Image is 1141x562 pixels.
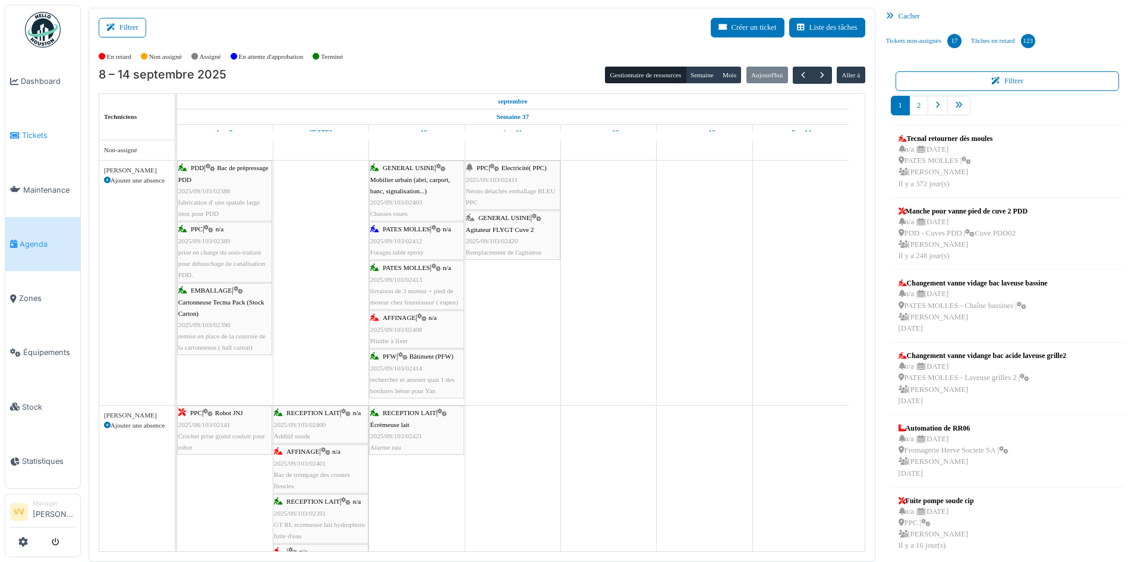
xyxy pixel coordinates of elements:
[466,187,556,206] span: Néons détachés emballage BLEU PPC
[21,76,75,87] span: Dashboard
[274,421,326,428] span: 2025/09/103/02400
[370,312,463,347] div: |
[466,249,542,256] span: Remplacement de l'agitateur
[274,460,326,467] span: 2025/09/103/02401
[494,109,532,124] a: Semaine 37
[686,67,718,83] button: Semaine
[178,237,231,244] span: 2025/09/103/02389
[5,217,80,271] a: Agenda
[178,299,264,317] span: Cartonneuse Tecma Pack (Stock Carton)
[404,125,430,140] a: 10 septembre 2025
[149,52,182,62] label: Non assigné
[5,108,80,162] a: Tickets
[178,187,231,194] span: 2025/09/103/02388
[22,130,75,141] span: Tickets
[466,226,534,233] span: Agitateur FLYGT Cuve 2
[99,68,226,82] h2: 8 – 14 septembre 2025
[711,18,784,37] button: Créer un ticket
[383,164,435,171] span: GENERAL USINE
[274,471,350,489] span: Bac de trempage des croutes fleuries
[370,337,408,344] span: Plinthe à fixer
[746,67,788,83] button: Aujourd'hui
[896,71,1120,91] button: Filtrer
[178,164,269,183] span: Bac de prépressage PDD
[22,456,75,467] span: Statistiques
[370,407,463,453] div: |
[104,145,170,155] div: Non-assigné
[191,287,232,294] span: EMBALLAGE
[896,203,1030,265] a: Manche pour vanne pied de cuve 2 PDD n/a |[DATE] PDD - Cuves PDD |Cuve PDD02 [PERSON_NAME]Il y a ...
[370,365,423,372] span: 2025/09/103/02414
[1021,34,1035,48] div: 123
[899,423,1008,434] div: Automation de RR06
[899,506,974,552] div: n/a | [DATE] PPC | [PERSON_NAME] Il y a 16 jour(s)
[10,503,28,521] li: VV
[787,125,814,140] a: 14 septembre 2025
[178,421,231,428] span: 2025/08/103/02141
[5,380,80,434] a: Stock
[793,67,812,84] button: Précédent
[443,225,451,233] span: n/a
[691,125,718,140] a: 13 septembre 2025
[286,498,340,505] span: RECEPTION LAIT
[370,224,463,258] div: |
[500,125,525,140] a: 11 septembre 2025
[216,225,224,233] span: n/a
[383,264,430,271] span: PATES MOLLES
[466,176,518,183] span: 2025/09/103/02411
[286,409,340,416] span: RECEPTION LAIT
[899,144,993,190] div: n/a | [DATE] PATES MOLLES | [PERSON_NAME] Il y a 372 jour(s)
[23,184,75,196] span: Maintenance
[191,164,204,171] span: PDD
[286,448,319,455] span: AFFINAGE
[899,133,993,144] div: Tecnal retourner dès moules
[33,499,75,508] div: Manager
[200,52,221,62] label: Assigné
[353,498,361,505] span: n/a
[332,448,341,455] span: n/a
[370,237,423,244] span: 2025/09/103/02412
[5,325,80,379] a: Équipements
[409,353,453,360] span: Bâtiment (PFW)
[370,262,463,308] div: |
[107,52,131,62] label: En retard
[881,8,1134,25] div: Cacher
[370,444,401,451] span: Alarme eau
[443,264,451,271] span: n/a
[899,206,1027,216] div: Manche pour vanne pied de cuve 2 PDD
[274,521,365,539] span: GT RL ecremeuse lait hydrophore fuite d'eau
[370,421,409,428] span: Écrèmeuse lait
[466,162,559,208] div: |
[104,175,170,186] div: Ajouter une absence
[370,210,408,217] span: Chasses roues
[899,361,1067,407] div: n/a | [DATE] PATES MOLLES - Laveuse grilles 2 | [PERSON_NAME] [DATE]
[178,285,271,353] div: |
[789,18,865,37] button: Liste des tâches
[909,96,928,115] a: 2
[5,163,80,217] a: Maintenance
[274,510,326,517] span: 2025/09/103/02391
[215,409,243,416] span: Robot JNJ
[99,18,146,37] button: Filtrer
[104,165,170,175] div: [PERSON_NAME]
[881,25,966,57] a: Tickets non-assignés
[104,113,137,120] span: Techniciens
[370,276,423,283] span: 2025/09/103/02413
[274,407,367,442] div: |
[383,353,396,360] span: PFW
[899,216,1027,262] div: n/a | [DATE] PDD - Cuves PDD | Cuve PDD02 [PERSON_NAME] Il y a 248 jour(s)
[466,237,518,244] span: 2025/09/103/02420
[383,409,436,416] span: RECEPTION LAIT
[947,34,962,48] div: 17
[896,420,1011,482] a: Automation de RR06 n/a |[DATE] Fromagerie Herve Societe SA | [PERSON_NAME][DATE]
[191,225,203,233] span: PPC
[383,314,415,321] span: AFFINAGE
[10,499,75,528] a: VV Manager[PERSON_NAME]
[899,350,1067,361] div: Changement vanne vidange bac acide laveuse grille2
[22,401,75,413] span: Stock
[891,96,1124,125] nav: pager
[104,410,170,420] div: [PERSON_NAME]
[353,409,361,416] span: n/a
[178,199,260,217] span: fabrication d' une spatule large inox pour PDD
[214,125,236,140] a: 8 septembre 2025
